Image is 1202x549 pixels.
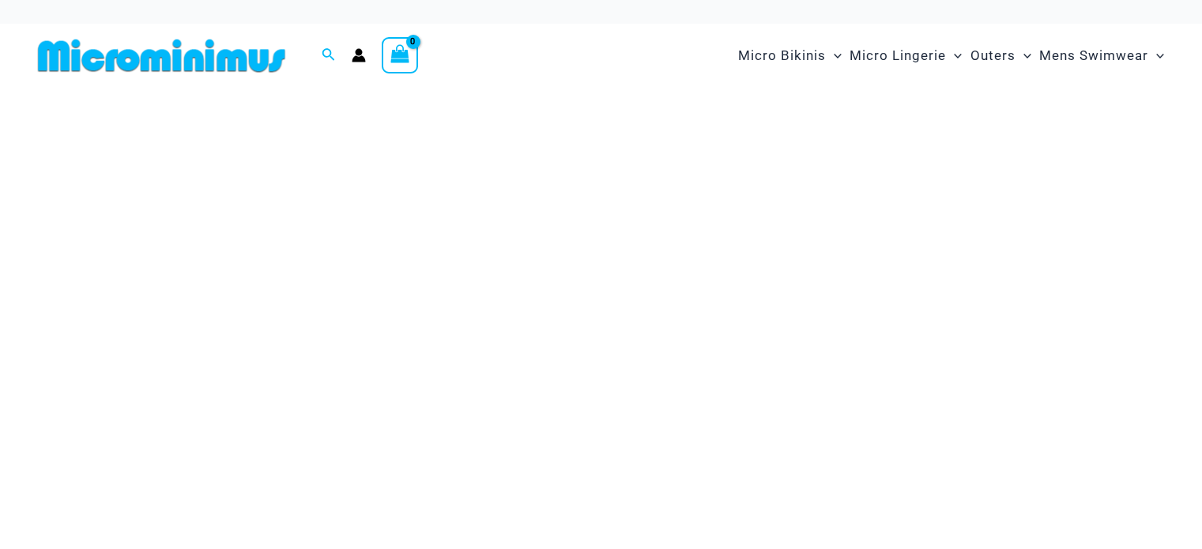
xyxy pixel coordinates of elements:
[322,46,336,66] a: Search icon link
[1015,36,1031,76] span: Menu Toggle
[826,36,842,76] span: Menu Toggle
[738,36,826,76] span: Micro Bikinis
[850,36,946,76] span: Micro Lingerie
[946,36,962,76] span: Menu Toggle
[1035,32,1168,80] a: Mens SwimwearMenu ToggleMenu Toggle
[846,32,966,80] a: Micro LingerieMenu ToggleMenu Toggle
[734,32,846,80] a: Micro BikinisMenu ToggleMenu Toggle
[1148,36,1164,76] span: Menu Toggle
[352,48,366,62] a: Account icon link
[966,32,1035,80] a: OutersMenu ToggleMenu Toggle
[732,29,1170,82] nav: Site Navigation
[32,38,292,73] img: MM SHOP LOGO FLAT
[970,36,1015,76] span: Outers
[1039,36,1148,76] span: Mens Swimwear
[382,37,418,73] a: View Shopping Cart, empty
